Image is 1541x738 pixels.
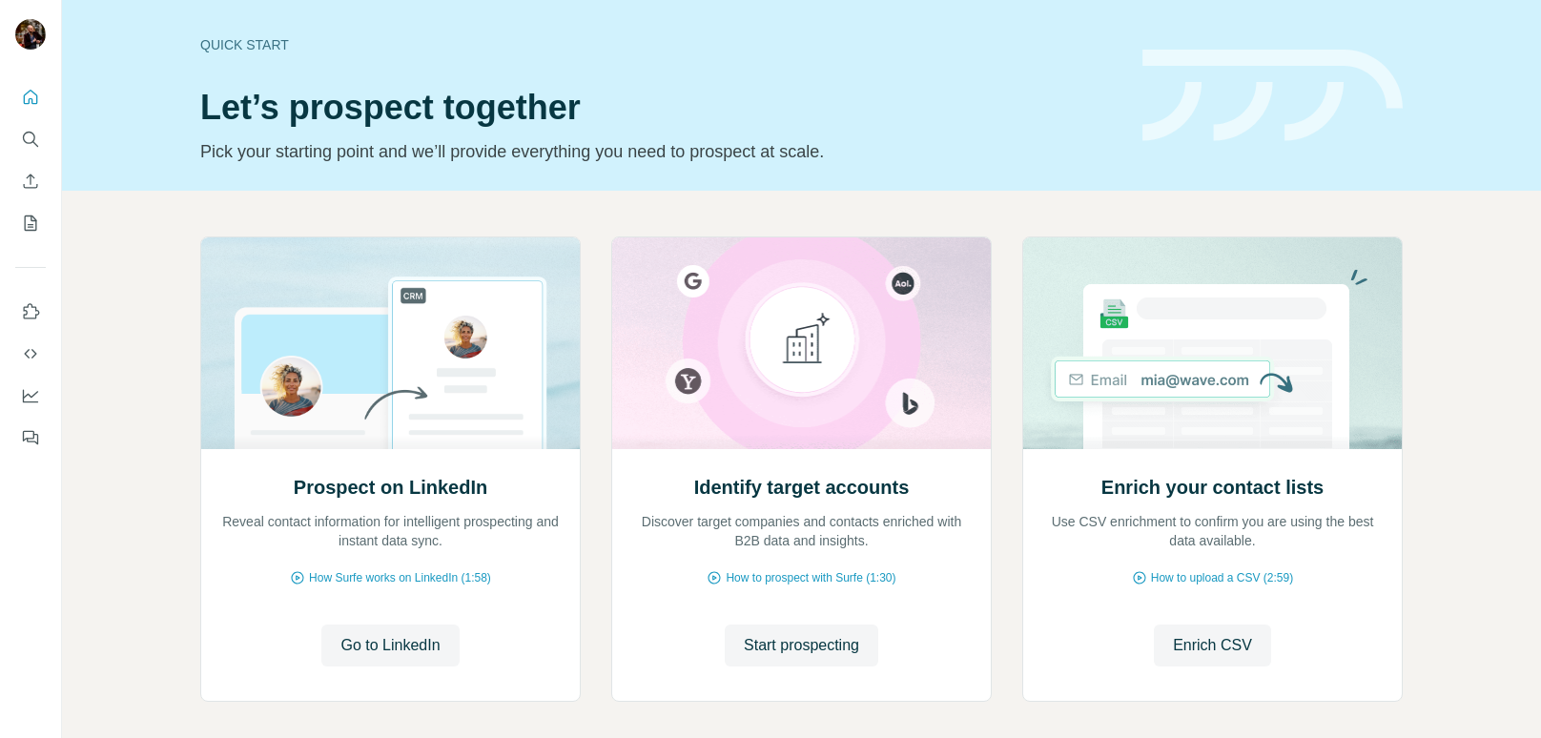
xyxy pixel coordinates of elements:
span: Start prospecting [744,634,859,657]
button: Use Surfe API [15,337,46,371]
button: Dashboard [15,379,46,413]
p: Use CSV enrichment to confirm you are using the best data available. [1042,512,1383,550]
button: Feedback [15,420,46,455]
p: Discover target companies and contacts enriched with B2B data and insights. [631,512,972,550]
button: Enrich CSV [15,164,46,198]
button: Go to LinkedIn [321,625,459,666]
button: Start prospecting [725,625,878,666]
span: How Surfe works on LinkedIn (1:58) [309,569,491,586]
button: My lists [15,206,46,240]
img: Enrich your contact lists [1022,237,1403,449]
h2: Prospect on LinkedIn [294,474,487,501]
button: Quick start [15,80,46,114]
span: How to prospect with Surfe (1:30) [726,569,895,586]
h2: Identify target accounts [694,474,910,501]
button: Use Surfe on LinkedIn [15,295,46,329]
button: Enrich CSV [1154,625,1271,666]
span: How to upload a CSV (2:59) [1151,569,1293,586]
p: Reveal contact information for intelligent prospecting and instant data sync. [220,512,561,550]
span: Go to LinkedIn [340,634,440,657]
img: Identify target accounts [611,237,992,449]
h1: Let’s prospect together [200,89,1120,127]
img: banner [1142,50,1403,142]
span: Enrich CSV [1173,634,1252,657]
p: Pick your starting point and we’ll provide everything you need to prospect at scale. [200,138,1120,165]
img: Prospect on LinkedIn [200,237,581,449]
h2: Enrich your contact lists [1101,474,1324,501]
img: Avatar [15,19,46,50]
button: Search [15,122,46,156]
div: Quick start [200,35,1120,54]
